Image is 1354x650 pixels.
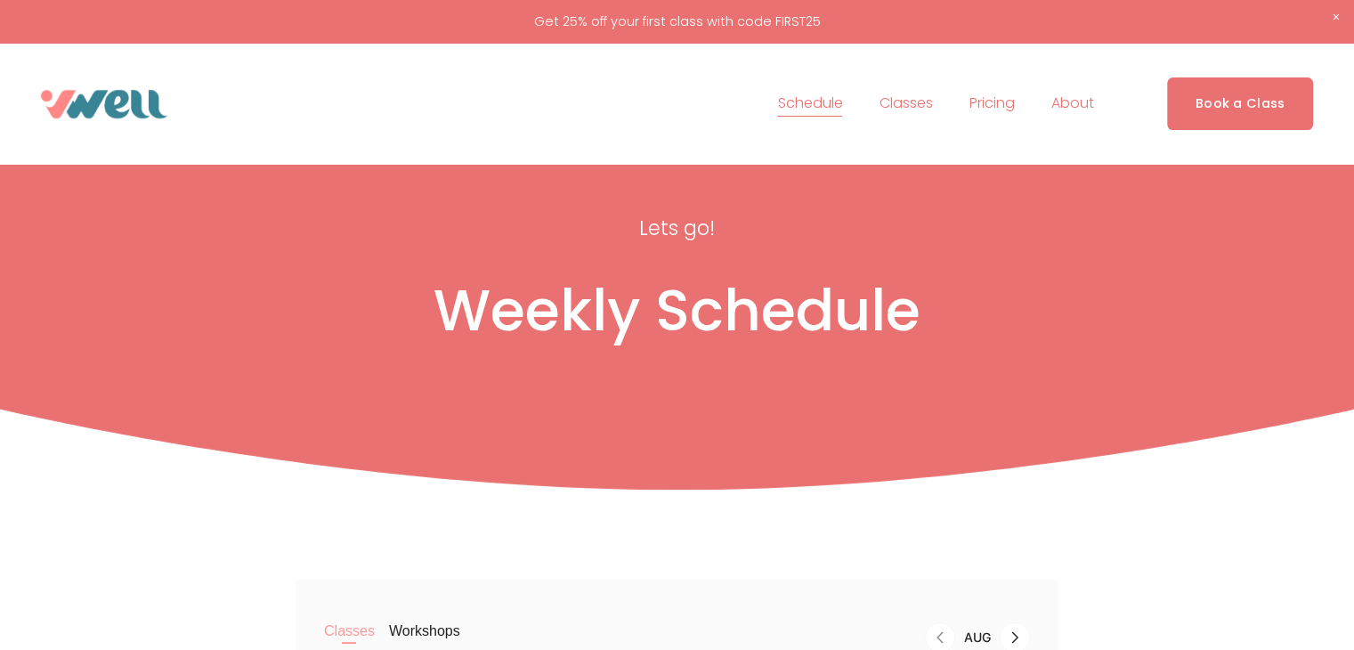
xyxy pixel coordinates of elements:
[41,90,167,118] img: VWell
[1051,91,1094,117] span: About
[1167,77,1314,130] a: Book a Class
[777,90,842,118] a: Schedule
[880,91,933,117] span: Classes
[969,90,1015,118] a: Pricing
[143,276,1212,346] h1: Weekly Schedule
[955,630,1000,645] div: Month Aug
[458,210,897,246] p: Lets go!
[880,90,933,118] a: folder dropdown
[1051,90,1094,118] a: folder dropdown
